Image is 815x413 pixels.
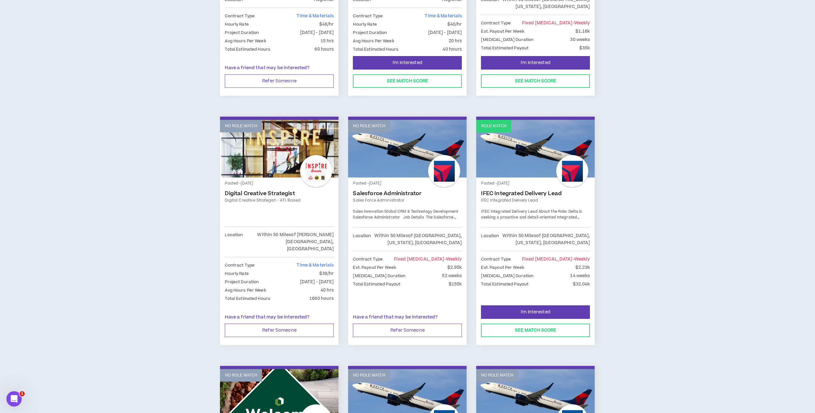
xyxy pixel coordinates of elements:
strong: About the Role: [539,209,567,214]
button: See Match Score [481,74,590,88]
button: Refer Someone [225,324,334,337]
p: $35k [579,45,590,52]
p: Role Match [481,123,506,129]
span: Time & Materials [297,13,334,19]
button: See Match Score [481,324,590,337]
p: Total Estimated Payout [353,281,400,288]
p: $40/hr [447,21,462,28]
button: I'm Interested [353,56,462,70]
p: Contract Type [225,12,255,20]
p: Have a friend that may be interested? [225,314,334,321]
p: 60 hours [314,46,334,53]
p: Contract Type [481,20,511,27]
p: Total Estimated Payout [481,45,528,52]
p: $39/hr [319,270,334,277]
strong: Sales Innovation [353,209,383,214]
p: [DATE] - [DATE] [300,29,334,36]
p: Posted - [DATE] [353,181,462,186]
p: 52 weeks [442,272,462,279]
strong: Salesforce Administrator [353,215,400,220]
p: Total Estimated Hours [225,295,270,302]
p: Project Duration [225,278,259,285]
a: Digital Creative Strategist - ATL Based [225,197,334,203]
p: $32.04k [573,281,590,288]
span: Time & Materials [297,262,334,268]
button: I'm Interested [481,56,590,70]
a: No Role Match [348,120,467,178]
p: 20 hrs [449,37,462,45]
p: Contract Type [353,12,383,20]
p: Have a friend that may be interested? [353,314,462,321]
p: Posted - [DATE] [225,181,334,186]
p: Est. Payout Per Week [481,28,524,35]
p: Avg Hours Per Week [353,37,394,45]
p: [MEDICAL_DATA] Duration [481,272,534,279]
a: Digital Creative Strategist [225,190,334,197]
p: Have a friend that may be interested? [225,65,334,71]
p: Total Estimated Payout [481,281,528,288]
span: 1 [20,391,25,396]
span: Fixed [MEDICAL_DATA] [394,256,462,262]
p: [MEDICAL_DATA] Duration [481,36,534,43]
p: Contract Type [481,256,511,263]
strong: IFEC Integrated Delivery Lead [481,209,537,214]
span: I'm Interested [521,60,550,66]
p: 40 hours [443,46,462,53]
button: Refer Someone [225,74,334,88]
p: No Role Match [353,372,385,378]
p: $2.23k [575,264,590,271]
p: Avg Hours Per Week [225,37,266,45]
span: - weekly [444,256,462,262]
p: Total Estimated Hours [225,46,270,53]
p: Est. Payout Per Week [481,264,524,271]
p: $155k [449,281,462,288]
p: Location [481,232,499,246]
p: $48/hr [319,21,334,28]
p: Hourly Rate [225,21,249,28]
a: No Role Match [220,120,338,178]
p: No Role Match [353,123,385,129]
a: IFEC Integrated Delivery Lead [481,197,590,203]
p: Project Duration [353,29,387,36]
p: Within 50 Miles of [PERSON_NAME][GEOGRAPHIC_DATA], [GEOGRAPHIC_DATA] [243,231,334,252]
p: Total Estimated Hours [353,46,398,53]
button: See Match Score [353,74,462,88]
p: 1680 hours [309,295,334,302]
span: Fixed [MEDICAL_DATA] [522,256,590,262]
span: Time & Materials [425,13,462,19]
p: [DATE] - [DATE] [428,29,462,36]
p: [DATE] - [DATE] [300,278,334,285]
p: $1.16k [575,28,590,35]
p: Hourly Rate [225,270,249,277]
span: I'm Interested [521,309,550,315]
strong: Global CRM & Technology Development [384,209,458,214]
p: Posted - [DATE] [481,181,590,186]
p: Contract Type [353,256,383,263]
p: 30 weeks [570,36,590,43]
p: [MEDICAL_DATA] Duration [353,272,405,279]
p: Avg Hours Per Week [225,287,266,294]
iframe: Intercom live chat [6,391,22,407]
span: - weekly [573,20,590,26]
span: I'm Interested [393,60,422,66]
p: No Role Match [225,123,257,129]
a: Role Match [476,120,595,178]
button: Refer Someone [353,324,462,337]
p: $2.95k [447,264,462,271]
p: 15 hrs [321,37,334,45]
p: Location [225,231,243,252]
p: 40 hrs [321,287,334,294]
p: Est. Payout Per Week [353,264,396,271]
p: Project Duration [225,29,259,36]
button: I'm Interested [481,305,590,319]
p: Contract Type [225,262,255,269]
p: No Role Match [481,372,513,378]
span: - weekly [573,256,590,262]
p: Within 50 Miles of [GEOGRAPHIC_DATA], [US_STATE], [GEOGRAPHIC_DATA] [499,232,590,246]
a: Sales Force Administrator [353,197,462,203]
span: Fixed [MEDICAL_DATA] [522,20,590,26]
p: Hourly Rate [353,21,377,28]
strong: Job Details [403,215,424,220]
p: Location [353,232,371,246]
a: IFEC Integrated Delivery Lead [481,190,590,197]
